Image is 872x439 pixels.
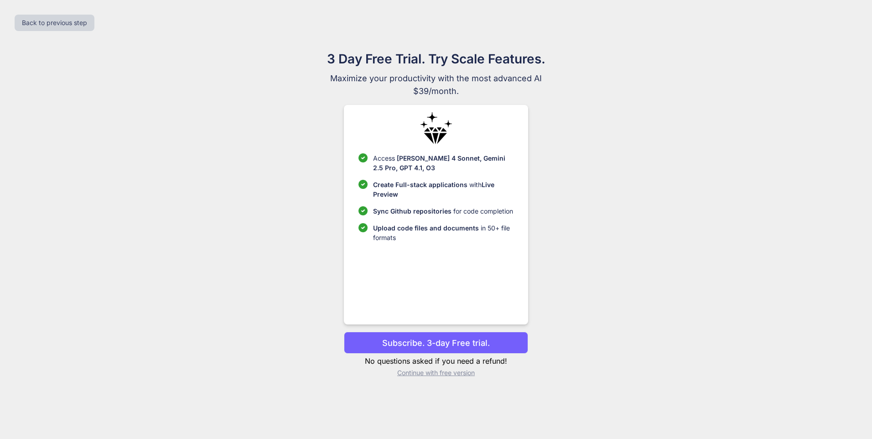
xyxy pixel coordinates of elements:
p: with [373,180,513,199]
img: checklist [358,206,368,215]
span: Upload code files and documents [373,224,479,232]
img: checklist [358,153,368,162]
span: Maximize your productivity with the most advanced AI [283,72,589,85]
p: Continue with free version [344,368,528,377]
p: for code completion [373,206,513,216]
p: Access [373,153,513,172]
h1: 3 Day Free Trial. Try Scale Features. [283,49,589,68]
span: Sync Github repositories [373,207,452,215]
p: in 50+ file formats [373,223,513,242]
p: No questions asked if you need a refund! [344,355,528,366]
span: $39/month. [283,85,589,98]
img: checklist [358,180,368,189]
img: checklist [358,223,368,232]
button: Subscribe. 3-day Free trial. [344,332,528,354]
span: [PERSON_NAME] 4 Sonnet, Gemini 2.5 Pro, GPT 4.1, O3 [373,154,505,172]
button: Back to previous step [15,15,94,31]
span: Create Full-stack applications [373,181,469,188]
p: Subscribe. 3-day Free trial. [382,337,490,349]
